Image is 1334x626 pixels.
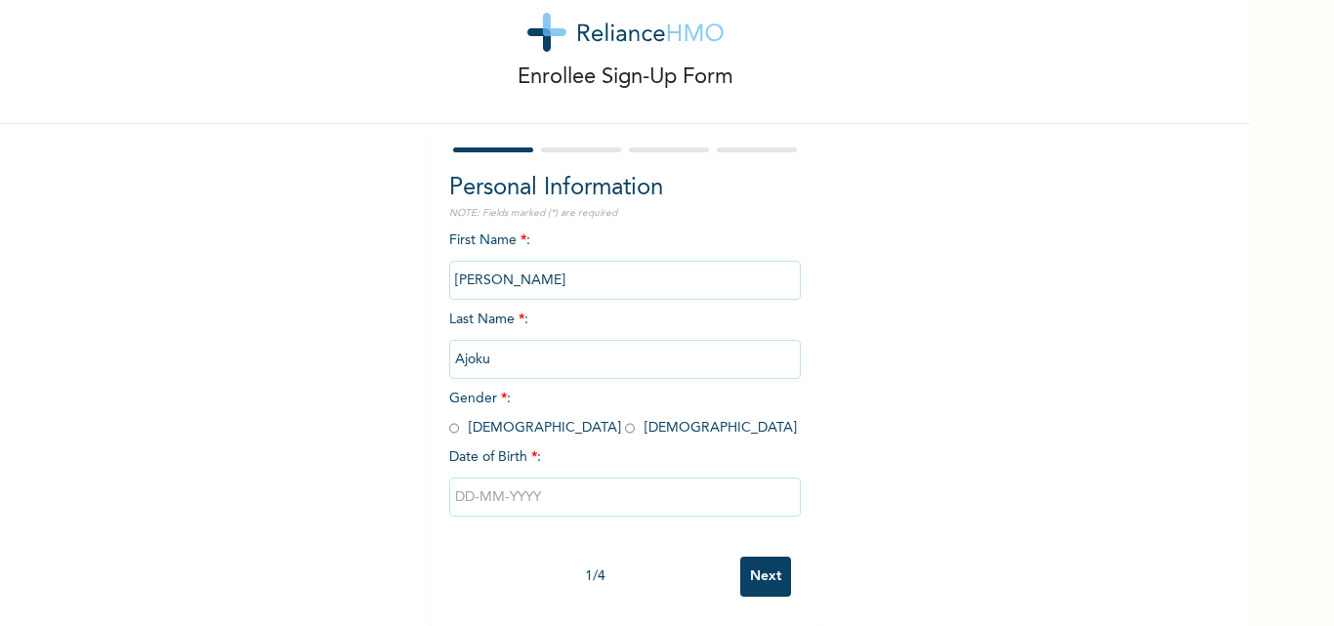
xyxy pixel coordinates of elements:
span: Date of Birth : [449,447,541,468]
img: logo [527,13,724,52]
span: Gender : [DEMOGRAPHIC_DATA] [DEMOGRAPHIC_DATA] [449,392,797,435]
input: Enter your first name [449,261,801,300]
input: DD-MM-YYYY [449,478,801,517]
p: Enrollee Sign-Up Form [518,62,733,94]
div: 1 / 4 [449,566,740,587]
p: NOTE: Fields marked (*) are required [449,206,801,221]
input: Next [740,557,791,597]
input: Enter your last name [449,340,801,379]
span: Last Name : [449,313,801,366]
span: First Name : [449,233,801,287]
h2: Personal Information [449,171,801,206]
